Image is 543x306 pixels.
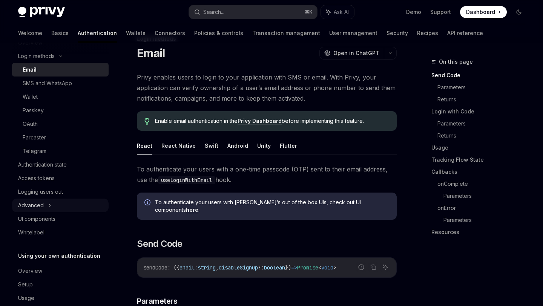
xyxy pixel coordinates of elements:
[334,8,349,16] span: Ask AI
[12,63,109,76] a: Email
[144,199,152,207] svg: Info
[12,76,109,90] a: SMS and WhatsApp
[368,262,378,272] button: Copy the contents from the code block
[406,8,421,16] a: Demo
[297,264,318,271] span: Promise
[12,291,109,305] a: Usage
[18,174,55,183] div: Access tokens
[333,264,336,271] span: >
[443,214,531,226] a: Parameters
[18,294,34,303] div: Usage
[264,264,285,271] span: boolean
[161,137,196,155] button: React Native
[12,117,109,131] a: OAuth
[430,8,451,16] a: Support
[12,171,109,185] a: Access tokens
[12,264,109,278] a: Overview
[137,137,152,155] button: React
[431,69,531,81] a: Send Code
[318,264,321,271] span: <
[137,164,397,185] span: To authenticate your users with a one-time passcode (OTP) sent to their email address, use the hook.
[18,266,42,275] div: Overview
[18,280,33,289] div: Setup
[186,207,198,213] a: here
[18,24,42,42] a: Welcome
[143,264,167,271] span: sendCode
[78,24,117,42] a: Authentication
[321,264,333,271] span: void
[285,264,291,271] span: })
[12,90,109,104] a: Wallet
[258,264,264,271] span: ?:
[437,118,531,130] a: Parameters
[437,81,531,93] a: Parameters
[167,264,179,271] span: : ({
[23,65,37,74] div: Email
[12,131,109,144] a: Farcaster
[203,8,224,17] div: Search...
[198,264,216,271] span: string
[280,137,297,155] button: Flutter
[431,166,531,178] a: Callbacks
[437,130,531,142] a: Returns
[23,79,72,88] div: SMS and WhatsApp
[179,264,195,271] span: email
[12,226,109,239] a: Whitelabel
[18,7,65,17] img: dark logo
[18,214,55,223] div: UI components
[195,264,198,271] span: :
[155,199,389,214] span: To authenticate your users with [PERSON_NAME]’s out of the box UIs, check out UI components .
[18,228,44,237] div: Whitelabel
[460,6,507,18] a: Dashboard
[137,46,165,60] h1: Email
[23,92,38,101] div: Wallet
[126,24,146,42] a: Wallets
[23,119,38,129] div: OAuth
[356,262,366,272] button: Report incorrect code
[252,24,320,42] a: Transaction management
[447,24,483,42] a: API reference
[437,202,531,214] a: onError
[431,142,531,154] a: Usage
[431,226,531,238] a: Resources
[194,24,243,42] a: Policies & controls
[189,5,317,19] button: Search...⌘K
[137,72,397,104] span: Privy enables users to login to your application with SMS or email. With Privy, your application ...
[216,264,219,271] span: ,
[205,137,218,155] button: Swift
[155,117,389,125] span: Enable email authentication in the before implementing this feature.
[227,137,248,155] button: Android
[12,158,109,171] a: Authentication state
[12,212,109,226] a: UI components
[23,147,46,156] div: Telegram
[257,137,271,155] button: Unity
[437,93,531,106] a: Returns
[439,57,473,66] span: On this page
[12,185,109,199] a: Logging users out
[291,264,297,271] span: =>
[23,133,46,142] div: Farcaster
[12,144,109,158] a: Telegram
[333,49,379,57] span: Open in ChatGPT
[137,238,183,250] span: Send Code
[466,8,495,16] span: Dashboard
[319,47,384,60] button: Open in ChatGPT
[18,187,63,196] div: Logging users out
[18,160,67,169] div: Authentication state
[18,52,55,61] div: Login methods
[144,118,150,125] svg: Tip
[238,118,282,124] a: Privy Dashboard
[18,201,44,210] div: Advanced
[387,24,408,42] a: Security
[380,262,390,272] button: Ask AI
[158,176,215,184] code: useLoginWithEmail
[12,278,109,291] a: Setup
[51,24,69,42] a: Basics
[443,190,531,202] a: Parameters
[219,264,258,271] span: disableSignup
[305,9,313,15] span: ⌘ K
[155,24,185,42] a: Connectors
[513,6,525,18] button: Toggle dark mode
[437,178,531,190] a: onComplete
[12,104,109,117] a: Passkey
